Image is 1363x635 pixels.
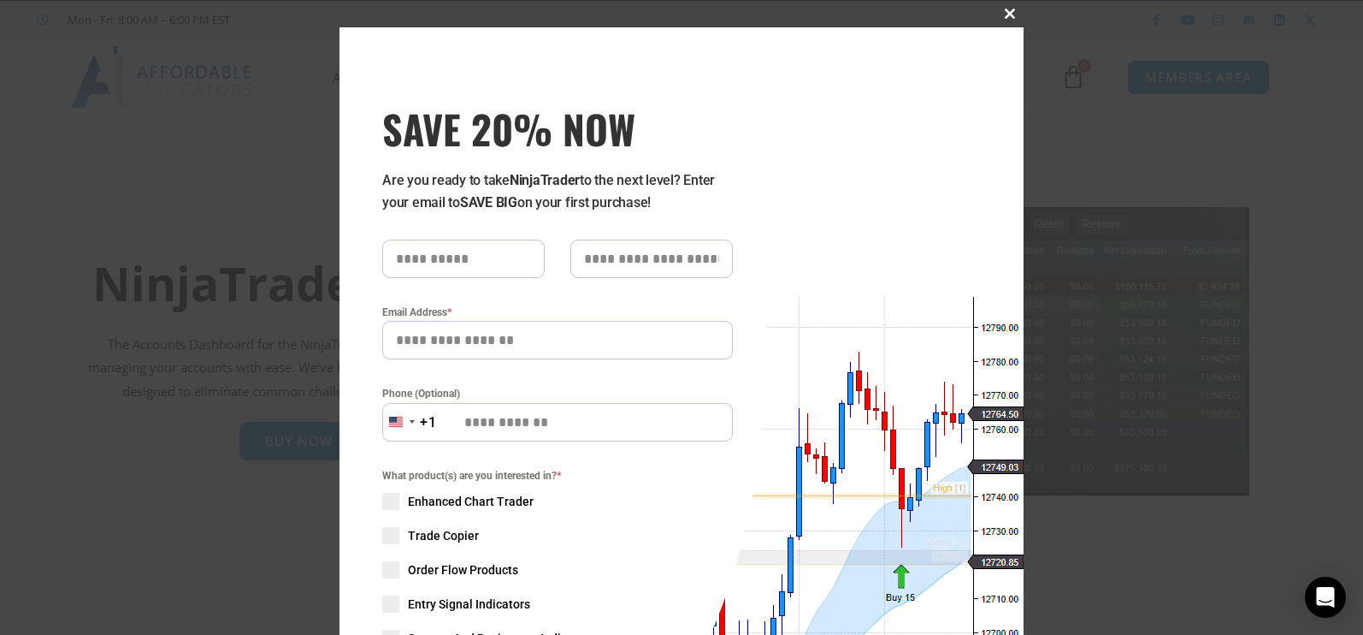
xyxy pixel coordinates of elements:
div: Open Intercom Messenger [1305,577,1346,618]
span: Enhanced Chart Trader [408,493,534,510]
span: Entry Signal Indicators [408,596,530,613]
label: Phone (Optional) [382,385,733,402]
label: Trade Copier [382,527,733,544]
label: Enhanced Chart Trader [382,493,733,510]
span: SAVE 20% NOW [382,104,733,152]
label: Email Address [382,304,733,321]
label: Entry Signal Indicators [382,596,733,613]
p: Are you ready to take to the next level? Enter your email to on your first purchase! [382,169,733,214]
span: Trade Copier [408,527,479,544]
span: What product(s) are you interested in? [382,467,733,484]
span: Order Flow Products [408,561,518,579]
div: +1 [420,412,437,434]
label: Order Flow Products [382,561,733,579]
strong: SAVE BIG [460,194,517,211]
button: Selected country [382,403,437,442]
strong: NinjaTrader [510,172,580,188]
